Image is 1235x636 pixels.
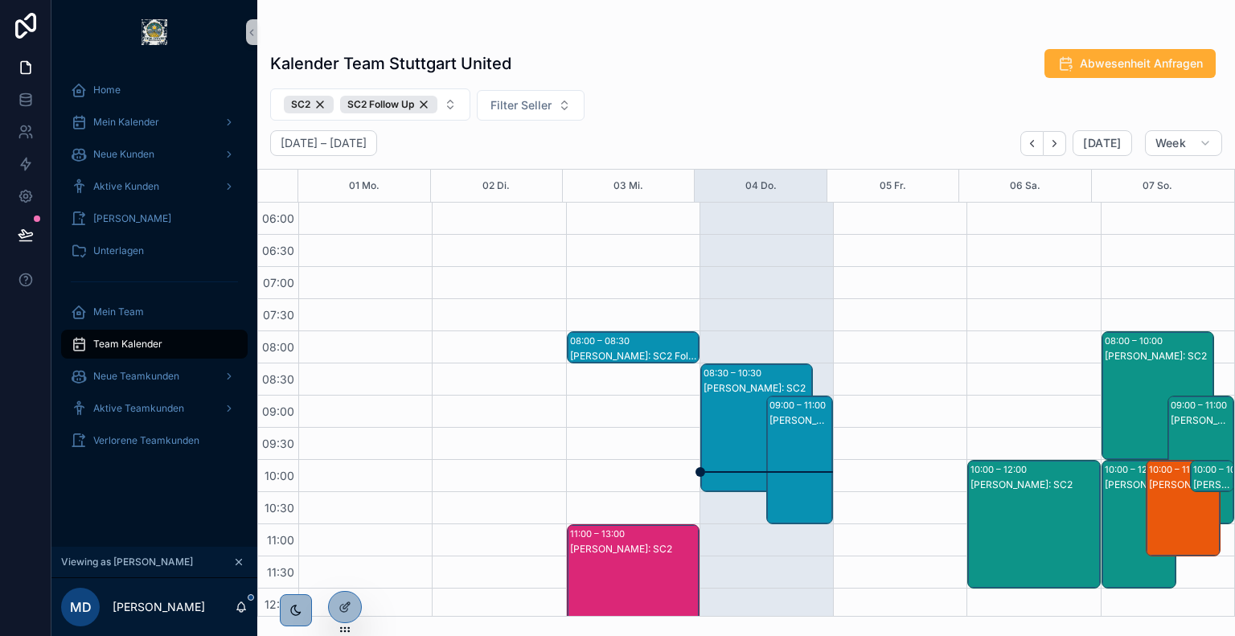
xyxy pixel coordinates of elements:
[93,434,199,447] span: Verlorene Teamkunden
[1171,397,1231,413] div: 09:00 – 11:00
[490,97,552,113] span: Filter Seller
[340,96,437,113] button: Unselect SC_2_FOLLOW_UP
[613,170,643,202] button: 03 Mi.
[1145,130,1222,156] button: Week
[61,362,248,391] a: Neue Teamkunden
[61,297,248,326] a: Mein Team
[263,533,298,547] span: 11:00
[968,461,1099,588] div: 10:00 – 12:00[PERSON_NAME]: SC2
[61,140,248,169] a: Neue Kunden
[701,364,812,491] div: 08:30 – 10:30[PERSON_NAME]: SC2
[1083,136,1121,150] span: [DATE]
[61,108,248,137] a: Mein Kalender
[93,244,144,257] span: Unterlagen
[745,170,777,202] button: 04 Do.
[61,76,248,105] a: Home
[880,170,906,202] button: 05 Fr.
[258,437,298,450] span: 09:30
[568,332,699,363] div: 08:00 – 08:30[PERSON_NAME]: SC2 Follow Up
[970,478,1098,491] div: [PERSON_NAME]: SC2
[61,556,193,568] span: Viewing as [PERSON_NAME]
[284,96,334,113] button: Unselect SC_2
[570,350,698,363] div: [PERSON_NAME]: SC2 Follow Up
[259,276,298,289] span: 07:00
[261,597,298,611] span: 12:00
[93,212,171,225] span: [PERSON_NAME]
[970,462,1031,478] div: 10:00 – 12:00
[570,526,629,542] div: 11:00 – 13:00
[704,382,811,395] div: [PERSON_NAME]: SC2
[1105,350,1212,363] div: [PERSON_NAME]: SC2
[61,172,248,201] a: Aktive Kunden
[1149,462,1208,478] div: 10:00 – 11:30
[93,370,179,383] span: Neue Teamkunden
[258,372,298,386] span: 08:30
[61,330,248,359] a: Team Kalender
[1193,478,1233,491] div: [PERSON_NAME]: SC2 Follow Up
[258,340,298,354] span: 08:00
[284,96,334,113] div: SC2
[258,211,298,225] span: 06:00
[1105,478,1176,491] div: [PERSON_NAME]: SC2
[261,469,298,482] span: 10:00
[93,306,144,318] span: Mein Team
[482,170,510,202] button: 02 Di.
[61,394,248,423] a: Aktive Teamkunden
[1168,396,1233,523] div: 09:00 – 11:00[PERSON_NAME]: SC2
[61,236,248,265] a: Unterlagen
[263,565,298,579] span: 11:30
[258,404,298,418] span: 09:00
[142,19,167,45] img: App logo
[61,204,248,233] a: [PERSON_NAME]
[270,88,470,121] button: Select Button
[349,170,380,202] button: 01 Mo.
[340,96,437,113] div: SC2 Follow Up
[1044,131,1066,156] button: Next
[1191,461,1233,491] div: 10:00 – 10:30[PERSON_NAME]: SC2 Follow Up
[93,148,154,161] span: Neue Kunden
[259,308,298,322] span: 07:30
[767,396,832,523] div: 09:00 – 11:00[PERSON_NAME]: SC2
[1020,131,1044,156] button: Back
[70,597,92,617] span: MD
[270,52,511,75] h1: Kalender Team Stuttgart United
[1155,136,1186,150] span: Week
[258,244,298,257] span: 06:30
[93,338,162,351] span: Team Kalender
[1044,49,1216,78] button: Abwesenheit Anfragen
[1102,461,1176,588] div: 10:00 – 12:00[PERSON_NAME]: SC2
[1010,170,1040,202] button: 06 Sa.
[61,426,248,455] a: Verlorene Teamkunden
[261,501,298,515] span: 10:30
[93,116,159,129] span: Mein Kalender
[1171,414,1233,427] div: [PERSON_NAME]: SC2
[1149,478,1220,491] div: [PERSON_NAME]: SC2 Follow Up
[113,599,205,615] p: [PERSON_NAME]
[1147,461,1221,556] div: 10:00 – 11:30[PERSON_NAME]: SC2 Follow Up
[1105,462,1165,478] div: 10:00 – 12:00
[570,333,634,349] div: 08:00 – 08:30
[769,397,830,413] div: 09:00 – 11:00
[93,84,121,96] span: Home
[93,180,159,193] span: Aktive Kunden
[769,414,831,427] div: [PERSON_NAME]: SC2
[1105,333,1167,349] div: 08:00 – 10:00
[51,64,257,476] div: scrollable content
[1080,55,1203,72] span: Abwesenheit Anfragen
[281,135,367,151] h2: [DATE] – [DATE]
[570,543,698,556] div: [PERSON_NAME]: SC2
[1073,130,1131,156] button: [DATE]
[1143,170,1172,202] button: 07 So.
[93,402,184,415] span: Aktive Teamkunden
[704,365,765,381] div: 08:30 – 10:30
[477,90,585,121] button: Select Button
[1102,332,1213,459] div: 08:00 – 10:00[PERSON_NAME]: SC2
